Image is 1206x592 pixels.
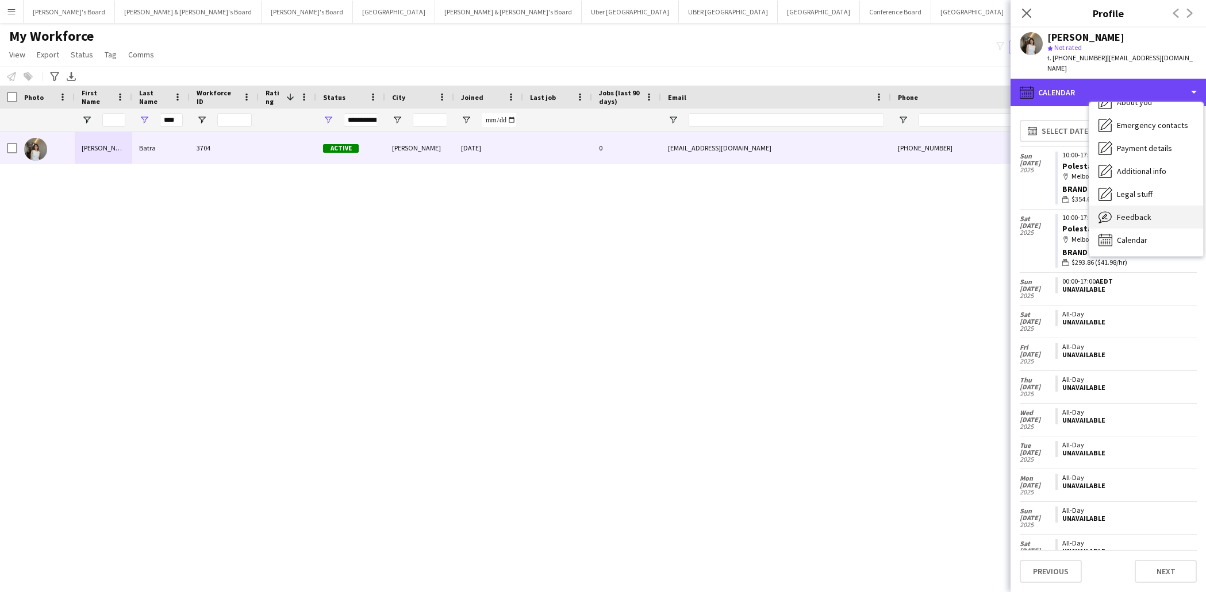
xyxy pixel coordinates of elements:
span: Active [323,144,359,153]
span: [DATE] [1020,351,1055,358]
button: Next [1135,560,1197,583]
button: UBER [GEOGRAPHIC_DATA] [679,1,778,23]
h3: Profile [1011,6,1206,21]
div: About you [1089,91,1203,114]
input: Email Filter Input [689,113,884,127]
span: Email [668,93,686,102]
div: [PERSON_NAME] [1047,32,1124,42]
button: [GEOGRAPHIC_DATA] [353,1,435,23]
span: $354.69 ($50.67/hr) [1071,194,1127,204]
span: [DATE] [1020,482,1055,489]
span: Sun [1020,278,1055,285]
div: Feedback [1089,206,1203,229]
div: 10:00-17:00 [1062,152,1197,158]
span: 2025 [1020,423,1055,430]
span: AEDT [1096,277,1113,285]
div: Batra [132,132,190,164]
div: Additional info [1089,160,1203,183]
div: Unavailable [1062,351,1192,359]
app-crew-unavailable-period: All-Day [1055,408,1197,424]
span: Sun [1020,508,1055,514]
div: Emergency contacts [1089,114,1203,137]
a: View [5,47,30,62]
span: Tag [105,49,117,60]
span: Not rated [1054,43,1082,52]
div: [PERSON_NAME] [385,132,454,164]
span: Sat [1020,311,1055,318]
button: Open Filter Menu [898,115,908,125]
span: Calendar [1117,235,1147,245]
div: Unavailable [1062,384,1192,392]
a: Tag [100,47,121,62]
app-crew-unavailable-period: All-Day [1055,506,1197,523]
span: Last Name [139,88,169,106]
div: Brand Ambassador ([DATE]) [1062,184,1197,194]
button: Open Filter Menu [461,115,471,125]
button: [PERSON_NAME] & [PERSON_NAME]'s Board [435,1,582,23]
input: Last Name Filter Input [160,113,183,127]
span: Legal stuff [1117,189,1153,199]
a: Polestar @ Everything Electric [1062,161,1178,171]
app-crew-unavailable-period: All-Day [1055,441,1197,457]
input: First Name Filter Input [102,113,125,127]
span: 2025 [1020,229,1055,236]
div: 0 [592,132,661,164]
button: Open Filter Menu [139,115,149,125]
span: Additional info [1117,166,1166,176]
span: [DATE] [1020,318,1055,325]
button: Uber [GEOGRAPHIC_DATA] [582,1,679,23]
span: [DATE] [1020,449,1055,456]
a: Export [32,47,64,62]
app-crew-unavailable-period: All-Day [1055,376,1197,392]
span: First Name [82,88,112,106]
span: [DATE] [1020,384,1055,390]
app-action-btn: Export XLSX [64,69,78,83]
div: [DATE] [454,132,523,164]
span: Thu [1020,377,1055,384]
input: City Filter Input [413,113,447,127]
app-crew-unavailable-period: All-Day [1055,310,1197,326]
button: Conference Board [860,1,931,23]
button: [GEOGRAPHIC_DATA] [931,1,1013,23]
span: [DATE] [1020,514,1055,521]
app-crew-unavailable-period: All-Day [1055,474,1197,490]
span: Export [37,49,59,60]
span: Feedback [1117,212,1151,222]
div: Unavailable [1062,416,1192,424]
span: View [9,49,25,60]
span: Photo [24,93,44,102]
span: 2025 [1020,358,1055,365]
div: Unavailable [1062,482,1192,490]
button: [PERSON_NAME]'s Board [24,1,115,23]
span: Workforce ID [197,88,238,106]
div: Melbourne Showgrounds [1062,234,1197,245]
div: 10:00-17:00 [1062,214,1197,221]
button: Select date [1020,120,1096,142]
span: Joined [461,93,483,102]
a: Status [66,47,98,62]
span: Emergency contacts [1117,120,1188,130]
span: 2025 [1020,325,1055,332]
div: Unavailable [1062,318,1192,326]
span: About you [1117,97,1152,107]
div: Calendar [1089,229,1203,251]
span: 2025 [1020,456,1055,463]
span: Jobs (last 90 days) [599,88,640,106]
button: Everyone2,228 [1009,40,1066,54]
span: Sat [1020,540,1055,547]
span: Mon [1020,475,1055,482]
a: Polestar @ Everything Electric [1062,223,1178,234]
span: Wed [1020,409,1055,416]
span: Status [323,93,345,102]
button: Open Filter Menu [392,115,402,125]
div: Legal stuff [1089,183,1203,206]
div: Unavailable [1062,514,1192,523]
div: Payment details [1089,137,1203,160]
div: Calendar [1011,79,1206,106]
div: Unavailable [1062,285,1192,293]
button: Open Filter Menu [82,115,92,125]
span: 2025 [1020,167,1055,173]
span: [DATE] [1020,547,1055,554]
span: [DATE] [1020,416,1055,423]
span: City [392,93,405,102]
